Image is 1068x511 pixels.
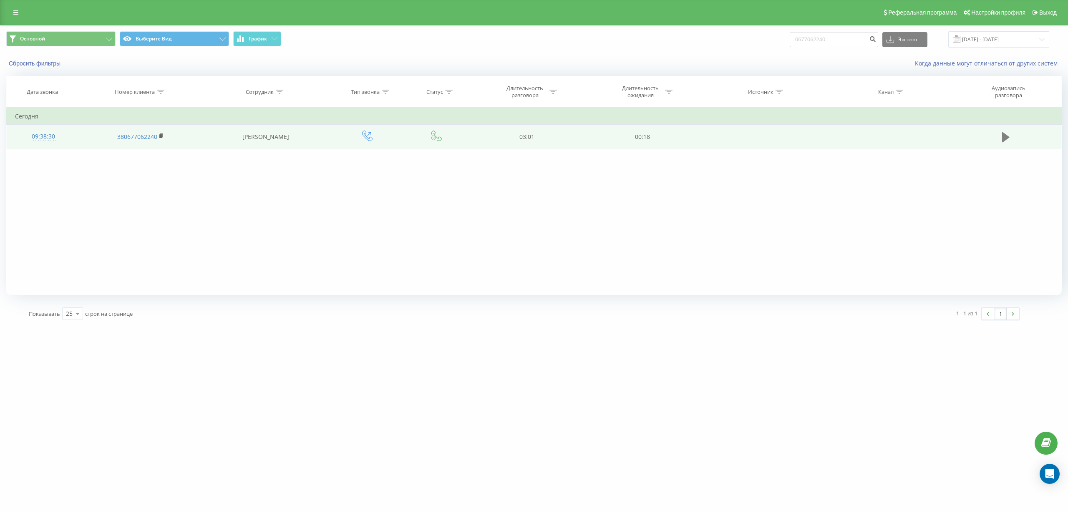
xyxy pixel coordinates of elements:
div: Аудиозапись разговора [981,85,1035,99]
div: 09:38:30 [15,128,72,145]
button: Основной [6,31,116,46]
div: Источник [748,88,773,96]
div: 25 [66,310,73,318]
a: Когда данные могут отличаться от других систем [915,59,1062,67]
td: 00:18 [585,125,700,149]
span: строк на странице [85,310,133,317]
span: Основной [20,35,45,42]
a: 1 [994,308,1007,320]
span: Выход [1039,9,1057,16]
div: Длительность разговора [503,85,547,99]
button: График [233,31,281,46]
button: Экспорт [882,32,927,47]
div: Номер клиента [115,88,155,96]
span: Реферальная программа [888,9,957,16]
div: Канал [878,88,894,96]
span: График [249,36,267,42]
td: Сегодня [7,108,1062,125]
span: Настройки профиля [971,9,1025,16]
td: 03:01 [469,125,584,149]
button: Выберите Вид [120,31,229,46]
div: Сотрудник [246,88,274,96]
input: Поиск по номеру [790,32,878,47]
div: Статус [426,88,443,96]
div: Дата звонка [27,88,58,96]
div: Длительность ожидания [618,85,663,99]
div: 1 - 1 из 1 [956,309,977,317]
span: Показывать [29,310,60,317]
div: Open Intercom Messenger [1040,464,1060,484]
button: Сбросить фильтры [6,60,65,67]
a: 380677062240 [117,133,157,141]
td: [PERSON_NAME] [201,125,330,149]
div: Тип звонка [351,88,380,96]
